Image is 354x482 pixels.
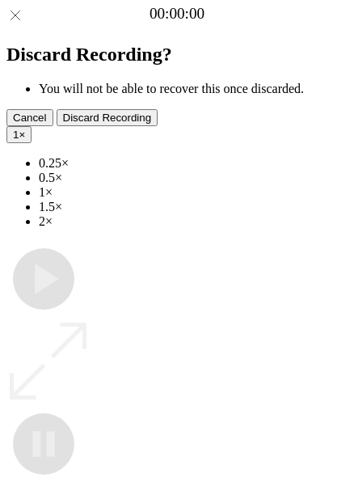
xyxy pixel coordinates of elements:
[6,109,53,126] button: Cancel
[39,82,348,96] li: You will not be able to recover this once discarded.
[39,156,348,171] li: 0.25×
[6,44,348,66] h2: Discard Recording?
[6,126,32,143] button: 1×
[150,5,204,23] a: 00:00:00
[39,171,348,185] li: 0.5×
[39,200,348,214] li: 1.5×
[57,109,158,126] button: Discard Recording
[39,214,348,229] li: 2×
[13,129,19,141] span: 1
[39,185,348,200] li: 1×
